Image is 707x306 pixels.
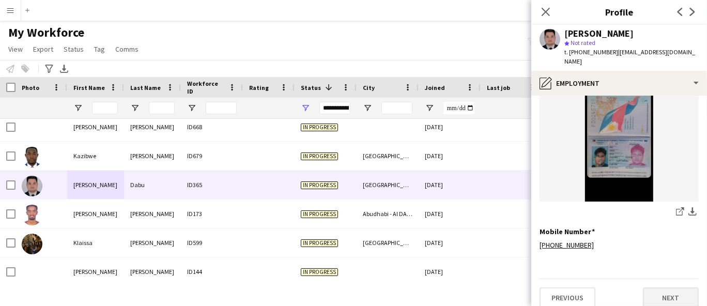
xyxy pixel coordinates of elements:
img: Klaissa Romero [22,234,42,254]
div: [PERSON_NAME] [124,257,181,286]
h3: Profile [531,5,707,19]
span: Tag [94,44,105,54]
a: Tag [90,42,109,56]
a: View [4,42,27,56]
div: [DATE] [419,200,481,228]
div: [DATE] [419,257,481,286]
div: [GEOGRAPHIC_DATA] [357,228,419,257]
div: [PERSON_NAME] [124,228,181,257]
input: First Name Filter Input [92,102,118,114]
app-action-btn: Advanced filters [43,63,55,75]
div: [DATE] [419,142,481,170]
input: Last Name Filter Input [149,102,175,114]
a: Comms [111,42,143,56]
div: [GEOGRAPHIC_DATA] [357,171,419,199]
button: Open Filter Menu [425,103,434,113]
span: In progress [301,124,338,131]
div: [PERSON_NAME] [124,200,181,228]
span: Workforce ID [187,80,224,95]
div: [PERSON_NAME] [564,29,634,38]
span: In progress [301,181,338,189]
span: Joined [425,84,445,91]
span: City [363,84,375,91]
div: ID668 [181,113,243,141]
h3: Mobile Number [540,227,595,236]
div: [PERSON_NAME] [67,113,124,141]
div: ID679 [181,142,243,170]
div: Kazibwe [67,142,124,170]
span: | [EMAIL_ADDRESS][DOMAIN_NAME] [564,48,695,65]
span: In progress [301,268,338,276]
div: [DATE] [419,113,481,141]
div: [PERSON_NAME] [67,171,124,199]
div: Employment [531,71,707,96]
button: Open Filter Menu [301,103,310,113]
img: Kerwin Dabu [22,176,42,196]
input: Joined Filter Input [443,102,474,114]
div: ID144 [181,257,243,286]
span: Rating [249,84,269,91]
div: [PERSON_NAME] [67,257,124,286]
a: Status [59,42,88,56]
button: Open Filter Menu [73,103,83,113]
input: Workforce ID Filter Input [206,102,237,114]
span: Comms [115,44,139,54]
div: [GEOGRAPHIC_DATA] [357,142,419,170]
span: Not rated [571,39,595,47]
span: Last Name [130,84,161,91]
span: Last job [487,84,510,91]
span: In progress [301,152,338,160]
img: Khalid Yusuf [22,205,42,225]
span: Photo [22,84,39,91]
div: ID365 [181,171,243,199]
button: Open Filter Menu [363,103,372,113]
img: Messenger_creation_E0082D8D-C6FC-4BAD-9E3E-FA07C681B9A7.jpeg [540,50,699,202]
span: My Workforce [8,25,84,40]
span: Export [33,44,53,54]
button: Open Filter Menu [130,103,140,113]
div: [PERSON_NAME] [124,142,181,170]
div: Dabu [124,171,181,199]
span: First Name [73,84,105,91]
span: Status [301,84,321,91]
span: In progress [301,239,338,247]
app-action-btn: Export XLSX [58,63,70,75]
div: [DATE] [419,228,481,257]
div: Abudhabi - Al DANAH [357,200,419,228]
span: In progress [301,210,338,218]
button: Open Filter Menu [187,103,196,113]
span: Status [64,44,84,54]
div: [DATE] [419,171,481,199]
div: [PERSON_NAME] [67,200,124,228]
span: View [8,44,23,54]
div: Klaissa [67,228,124,257]
div: [PERSON_NAME] [124,113,181,141]
input: City Filter Input [381,102,412,114]
img: Kazibwe Enock Canaan [22,147,42,167]
a: Export [29,42,57,56]
div: ID599 [181,228,243,257]
span: t. [PHONE_NUMBER] [564,48,618,56]
a: [PHONE_NUMBER] [540,240,594,250]
div: ID173 [181,200,243,228]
